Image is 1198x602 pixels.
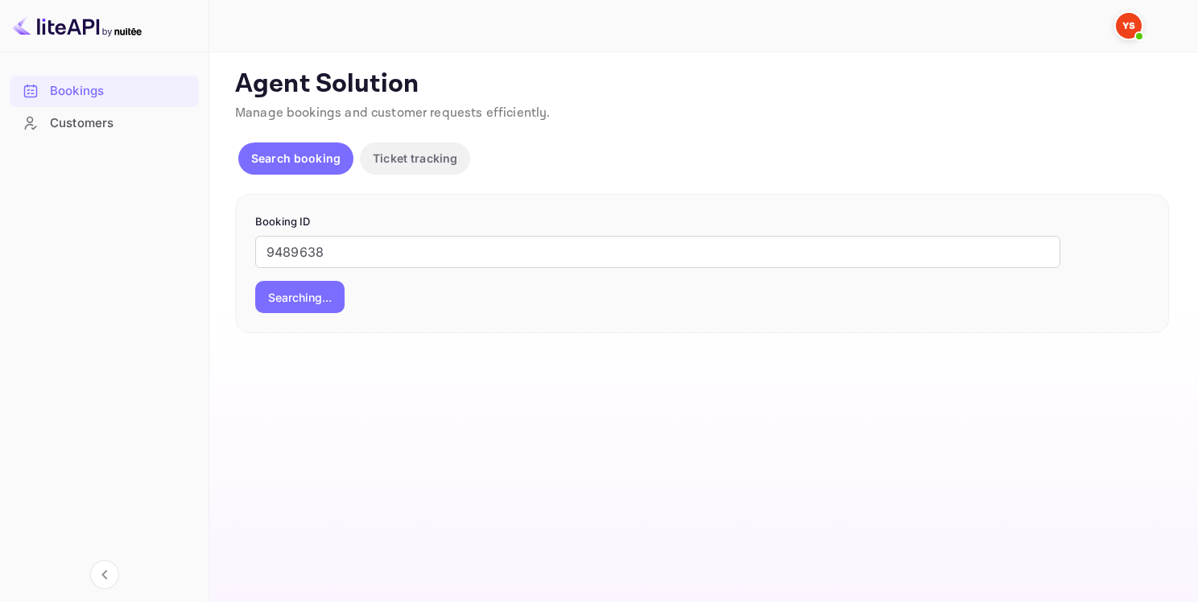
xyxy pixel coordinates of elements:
div: Bookings [50,82,191,101]
a: Bookings [10,76,199,105]
p: Booking ID [255,214,1149,230]
span: Manage bookings and customer requests efficiently. [235,105,551,122]
button: Searching... [255,281,345,313]
button: Collapse navigation [90,560,119,589]
p: Ticket tracking [373,150,457,167]
p: Agent Solution [235,68,1169,101]
img: Yandex Support [1116,13,1142,39]
img: LiteAPI logo [13,13,142,39]
div: Bookings [10,76,199,107]
div: Customers [50,114,191,133]
a: Customers [10,108,199,138]
input: Enter Booking ID (e.g., 63782194) [255,236,1060,268]
p: Search booking [251,150,341,167]
div: Customers [10,108,199,139]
